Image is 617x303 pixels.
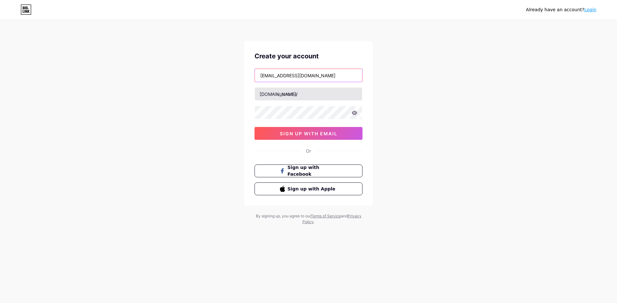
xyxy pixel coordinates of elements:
input: username [255,88,362,100]
div: Create your account [255,51,362,61]
input: Email [255,69,362,82]
span: Sign up with Apple [288,186,337,192]
a: Login [584,7,596,12]
a: Terms of Service [311,214,341,218]
span: sign up with email [280,131,337,136]
div: Or [306,147,311,154]
div: Already have an account? [526,6,596,13]
button: Sign up with Apple [255,182,362,195]
span: Sign up with Facebook [288,164,337,178]
div: By signing up, you agree to our and . [254,213,363,225]
button: Sign up with Facebook [255,164,362,177]
div: [DOMAIN_NAME]/ [260,91,298,97]
button: sign up with email [255,127,362,140]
